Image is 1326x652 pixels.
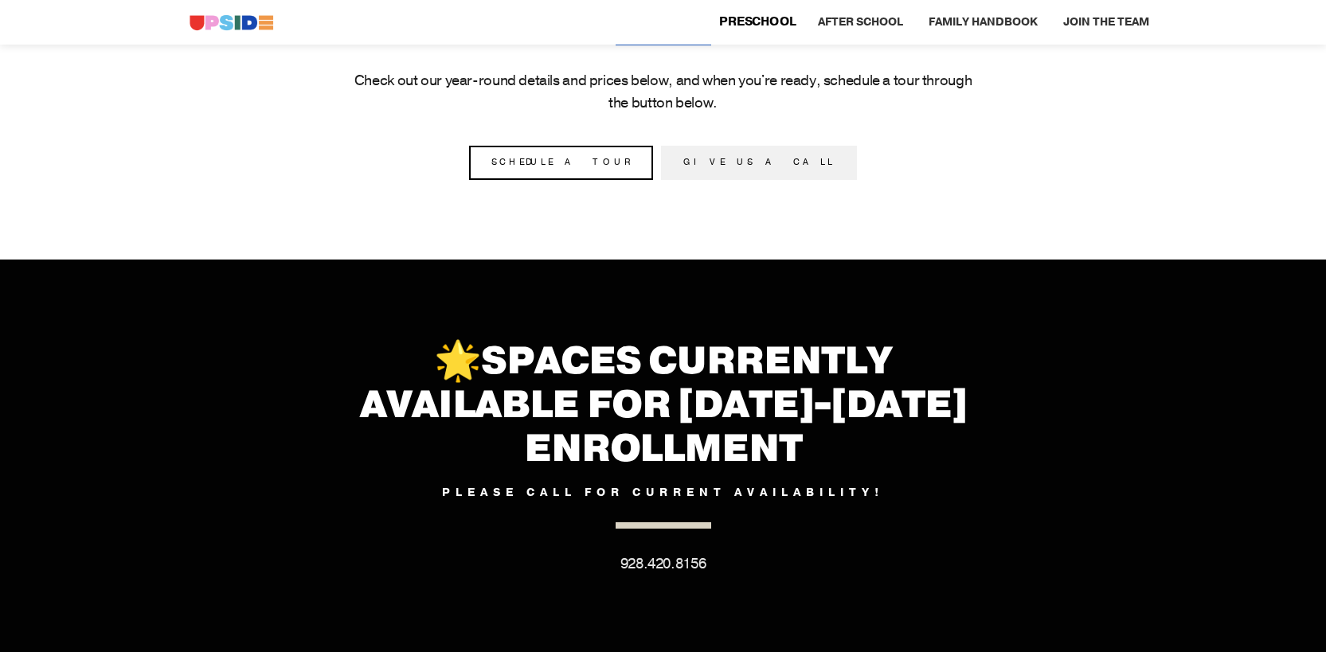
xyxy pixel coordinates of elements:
[718,14,796,30] span: Preschool
[442,486,884,499] p: Please call for current availability!
[345,339,982,471] p: 🌟SPACES CURRENTLY AVAILABLE FOR [DATE]-[DATE] ENROLLMENT
[818,14,903,29] span: After School
[805,8,916,37] a: After School
[705,6,810,38] a: Preschool
[1063,14,1149,29] span: Join the Team
[1050,8,1162,37] a: Join the Team
[661,146,857,180] button: give us a call
[916,8,1050,37] a: Family Handbook
[929,14,1038,29] span: Family Handbook
[178,9,337,37] img: 22d36275-603c-469a-911b-fb8e924ab3de.png
[345,69,982,114] p: Check out our year-round details and prices below, and when you're ready, schedule a tour through...
[345,552,982,575] p: 928.420.8156
[469,146,653,180] button: Schedule a tour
